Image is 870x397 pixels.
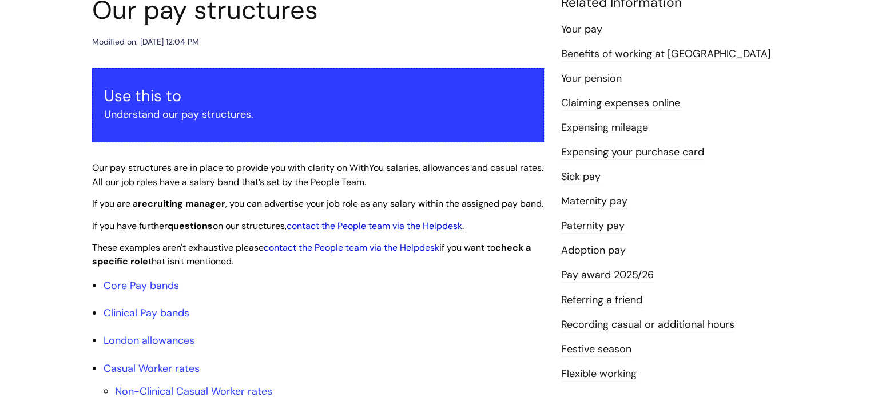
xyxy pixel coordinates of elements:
[92,162,543,188] span: Our pay structures are in place to provide you with clarity on WithYou salaries, allowances and c...
[561,121,648,135] a: Expensing mileage
[561,96,680,111] a: Claiming expenses online
[287,220,462,232] a: contact the People team via the Helpdesk
[104,362,200,375] a: Casual Worker rates
[561,342,631,357] a: Festive season
[561,47,771,62] a: Benefits of working at [GEOGRAPHIC_DATA]
[561,22,602,37] a: Your pay
[104,279,179,292] a: Core Pay bands
[104,306,189,320] a: Clinical Pay bands
[561,194,627,209] a: Maternity pay
[92,220,464,232] span: If you have further on our structures, .
[92,198,543,210] span: If you are a , you can advertise your job role as any salary within the assigned pay band.
[561,145,704,160] a: Expensing your purchase card
[561,293,642,308] a: Referring a friend
[561,170,601,185] a: Sick pay
[92,35,199,49] div: Modified on: [DATE] 12:04 PM
[561,318,734,332] a: Recording casual or additional hours
[561,367,637,382] a: Flexible working
[561,71,622,86] a: Your pension
[104,334,194,347] a: London allowances
[104,105,532,123] p: Understand our pay structures.
[561,243,626,258] a: Adoption pay
[561,268,654,283] a: Pay award 2025/26
[104,87,532,105] h3: Use this to
[168,220,213,232] strong: questions
[264,242,439,254] a: contact the People team via the Helpdesk
[561,219,625,234] a: Paternity pay
[92,242,531,268] span: These examples aren't exhaustive please if you want to that isn't mentioned.
[138,198,225,210] strong: recruiting manager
